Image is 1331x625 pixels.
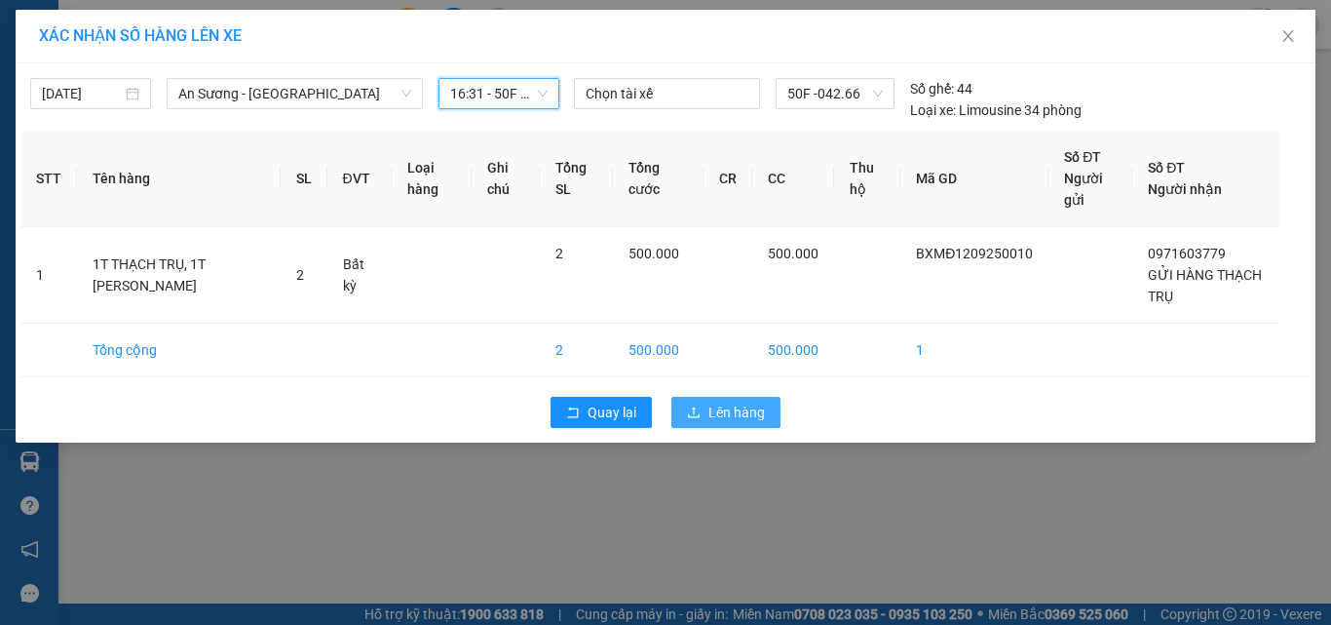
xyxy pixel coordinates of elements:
[1261,10,1315,64] button: Close
[472,131,540,227] th: Ghi chú
[42,83,122,104] input: 12/09/2025
[20,131,77,227] th: STT
[910,99,1082,121] div: Limousine 34 phòng
[752,131,834,227] th: CC
[910,78,954,99] span: Số ghế:
[327,227,392,324] td: Bất kỳ
[588,402,636,423] span: Quay lại
[787,79,883,108] span: 50F -042.66
[900,131,1048,227] th: Mã GD
[1064,149,1101,165] span: Số ĐT
[1148,267,1262,304] span: GỬI HÀNG THẠCH TRỤ
[910,99,956,121] span: Loại xe:
[327,131,392,227] th: ĐVT
[20,227,77,324] td: 1
[752,324,834,377] td: 500.000
[1148,160,1185,176] span: Số ĐT
[1064,171,1103,208] span: Người gửi
[10,105,134,148] li: VP Bến xe Miền Đông
[566,406,580,421] span: rollback
[281,131,327,227] th: SL
[704,131,752,227] th: CR
[555,246,563,261] span: 2
[134,105,259,170] li: VP Bến xe [GEOGRAPHIC_DATA]
[1148,246,1226,261] span: 0971603779
[77,324,281,377] td: Tổng cộng
[540,131,613,227] th: Tổng SL
[910,78,972,99] div: 44
[39,26,242,45] span: XÁC NHẬN SỐ HÀNG LÊN XE
[540,324,613,377] td: 2
[450,79,548,108] span: 16:31 - 50F -042.66
[671,397,780,428] button: uploadLên hàng
[708,402,765,423] span: Lên hàng
[613,131,704,227] th: Tổng cước
[613,324,704,377] td: 500.000
[1280,28,1296,44] span: close
[916,246,1033,261] span: BXMĐ1209250010
[178,79,411,108] span: An Sương - Quảng Ngãi
[296,267,304,283] span: 2
[834,131,901,227] th: Thu hộ
[77,131,281,227] th: Tên hàng
[551,397,652,428] button: rollbackQuay lại
[628,246,679,261] span: 500.000
[1148,181,1222,197] span: Người nhận
[77,227,281,324] td: 1T THẠCH TRỤ, 1T [PERSON_NAME]
[900,324,1048,377] td: 1
[400,88,412,99] span: down
[392,131,472,227] th: Loại hàng
[10,10,283,83] li: Rạng Đông Buslines
[768,246,818,261] span: 500.000
[687,406,701,421] span: upload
